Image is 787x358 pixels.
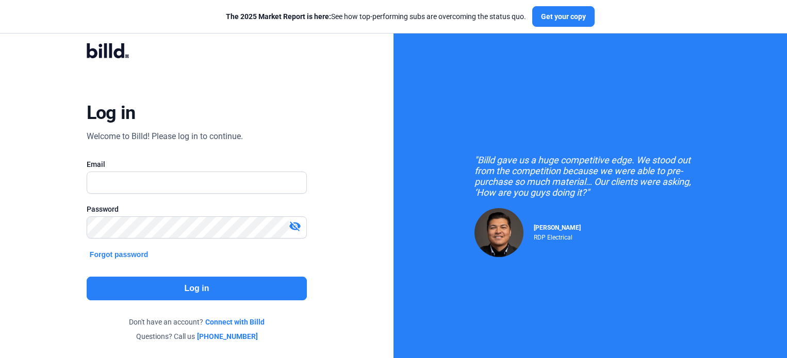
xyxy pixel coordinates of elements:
[87,331,307,342] div: Questions? Call us
[532,6,595,27] button: Get your copy
[534,231,581,241] div: RDP Electrical
[87,159,307,169] div: Email
[289,220,301,232] mat-icon: visibility_off
[87,249,152,260] button: Forgot password
[87,101,136,124] div: Log in
[87,277,307,300] button: Log in
[226,11,526,22] div: See how top-performing subs are overcoming the status quo.
[474,155,707,198] div: "Billd gave us a huge competitive edge. We stood out from the competition because we were able to...
[197,331,258,342] a: [PHONE_NUMBER]
[534,224,581,231] span: [PERSON_NAME]
[205,317,265,327] a: Connect with Billd
[87,130,243,143] div: Welcome to Billd! Please log in to continue.
[87,317,307,327] div: Don't have an account?
[87,204,307,214] div: Password
[226,12,331,21] span: The 2025 Market Report is here:
[474,208,523,257] img: Raul Pacheco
